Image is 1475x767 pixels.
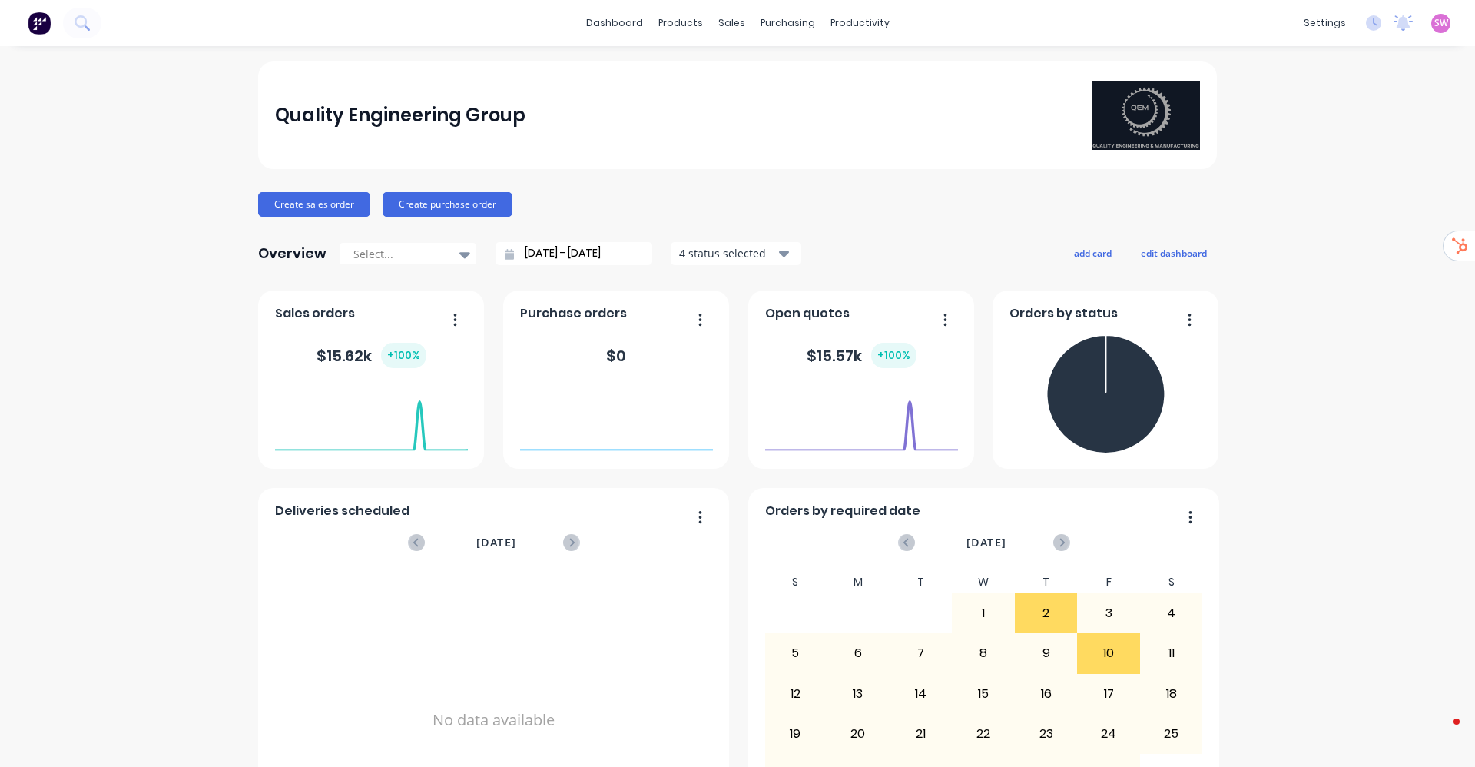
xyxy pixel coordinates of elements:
span: [DATE] [966,534,1006,551]
div: + 100 % [871,343,916,368]
div: 11 [1141,634,1202,672]
div: purchasing [753,12,823,35]
div: products [651,12,711,35]
div: T [890,571,953,593]
div: 14 [890,675,952,713]
div: Quality Engineering Group [275,100,525,131]
div: 12 [765,675,827,713]
div: 4 status selected [679,245,776,261]
span: SW [1434,16,1448,30]
div: + 100 % [381,343,426,368]
div: 8 [953,634,1014,672]
div: 3 [1078,594,1139,633]
div: 20 [827,715,889,753]
div: S [764,571,827,593]
div: 24 [1078,715,1139,753]
button: add card [1064,243,1122,263]
div: 2 [1016,594,1077,633]
div: 13 [827,675,889,713]
div: $ 0 [606,344,626,367]
div: 5 [765,634,827,672]
div: 9 [1016,634,1077,672]
a: dashboard [578,12,651,35]
span: [DATE] [476,534,516,551]
div: 4 [1141,594,1202,633]
div: $ 15.57k [807,343,916,368]
button: edit dashboard [1131,243,1217,263]
div: 23 [1016,715,1077,753]
div: 21 [890,715,952,753]
div: settings [1296,12,1354,35]
div: $ 15.62k [317,343,426,368]
img: Quality Engineering Group [1092,81,1200,149]
div: Overview [258,238,326,269]
div: W [952,571,1015,593]
div: 22 [953,715,1014,753]
div: 18 [1141,675,1202,713]
div: 19 [765,715,827,753]
button: Create purchase order [383,192,512,217]
span: Purchase orders [520,304,627,323]
button: Create sales order [258,192,370,217]
div: T [1015,571,1078,593]
div: S [1140,571,1203,593]
div: 15 [953,675,1014,713]
iframe: Intercom live chat [1423,715,1460,752]
div: M [827,571,890,593]
div: 16 [1016,675,1077,713]
div: F [1077,571,1140,593]
button: 4 status selected [671,242,801,265]
div: 17 [1078,675,1139,713]
span: Sales orders [275,304,355,323]
div: sales [711,12,753,35]
div: productivity [823,12,897,35]
div: 6 [827,634,889,672]
span: Open quotes [765,304,850,323]
div: 10 [1078,634,1139,672]
div: 1 [953,594,1014,633]
span: Orders by status [1009,304,1118,323]
img: Factory [28,12,51,35]
div: 7 [890,634,952,672]
div: 25 [1141,715,1202,753]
